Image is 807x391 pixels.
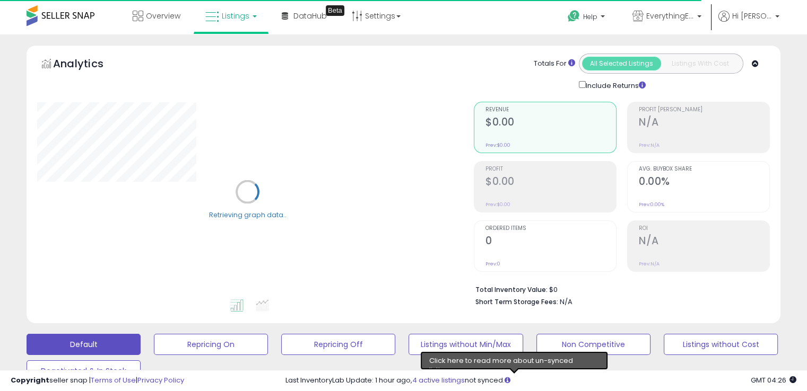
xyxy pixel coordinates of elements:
[639,116,769,130] h2: N/A
[485,261,500,267] small: Prev: 0
[412,375,465,385] a: 4 active listings
[639,201,664,208] small: Prev: 0.00%
[485,201,510,208] small: Prev: $0.00
[639,107,769,113] span: Profit [PERSON_NAME]
[560,297,572,307] span: N/A
[639,235,769,249] h2: N/A
[485,166,616,172] span: Profit
[409,334,523,355] button: Listings without Min/Max
[732,11,772,21] span: Hi [PERSON_NAME]
[534,59,575,69] div: Totals For
[582,57,661,70] button: All Selected Listings
[11,375,49,385] strong: Copyright
[137,375,184,385] a: Privacy Policy
[661,57,740,70] button: Listings With Cost
[485,142,510,148] small: Prev: $0.00
[559,2,615,34] a: Help
[571,79,658,91] div: Include Returns
[209,210,287,219] div: Retrieving graph data..
[485,107,616,113] span: Revenue
[639,142,660,148] small: Prev: N/A
[664,334,778,355] button: Listings without Cost
[11,376,184,386] div: seller snap | |
[485,226,616,232] span: Ordered Items
[639,175,769,190] h2: 0.00%
[639,261,660,267] small: Prev: N/A
[485,235,616,249] h2: 0
[293,11,327,21] span: DataHub
[222,11,249,21] span: Listings
[146,11,180,21] span: Overview
[475,282,762,295] li: $0
[536,334,650,355] button: Non Competitive
[485,175,616,190] h2: $0.00
[91,375,136,385] a: Terms of Use
[27,334,141,355] button: Default
[751,375,796,385] span: 2025-09-11 04:26 GMT
[646,11,694,21] span: EverythingExpressUS
[326,5,344,16] div: Tooltip anchor
[281,334,395,355] button: Repricing Off
[567,10,580,23] i: Get Help
[53,56,124,74] h5: Analytics
[27,360,141,381] button: Deactivated & In Stock
[718,11,779,34] a: Hi [PERSON_NAME]
[485,116,616,130] h2: $0.00
[475,297,558,306] b: Short Term Storage Fees:
[154,334,268,355] button: Repricing On
[285,376,796,386] div: Last InventoryLab Update: 1 hour ago, not synced.
[583,12,597,21] span: Help
[639,226,769,232] span: ROI
[639,166,769,172] span: Avg. Buybox Share
[475,285,548,294] b: Total Inventory Value:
